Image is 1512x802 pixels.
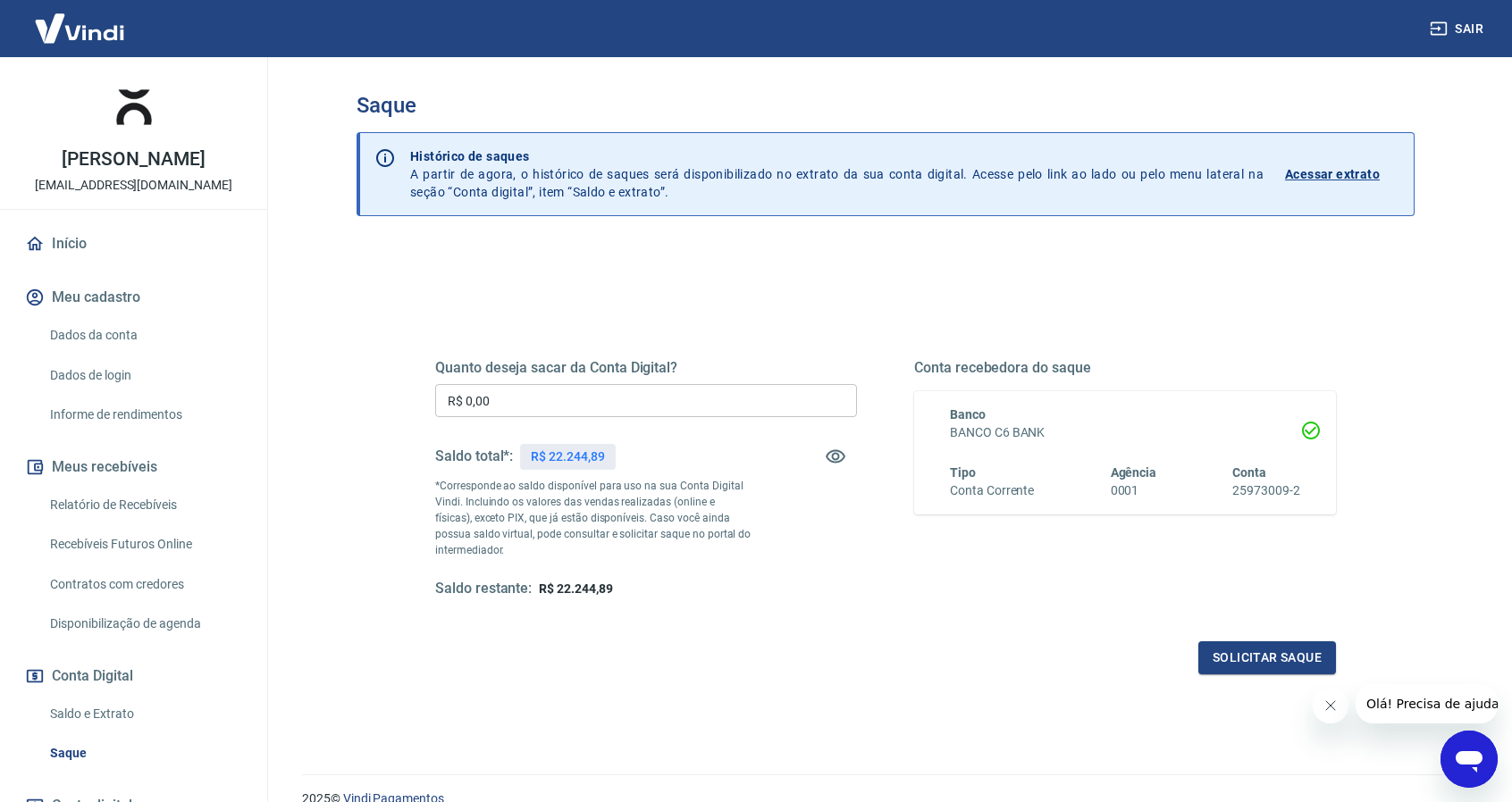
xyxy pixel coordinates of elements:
h5: Conta recebedora do saque [914,359,1336,377]
a: Relatório de Recebíveis [43,487,246,523]
img: 1e742738-2d19-4e1d-8a99-6b5a5b75d04c.jpeg [98,71,170,143]
iframe: Botão para abrir a janela de mensagens [1441,731,1498,788]
h3: Saque [357,93,1415,118]
h6: 0001 [1111,481,1157,500]
a: Saldo e Extrato [43,696,246,732]
h6: 25973009-2 [1232,481,1300,500]
button: Meu cadastro [21,278,246,317]
button: Meus recebíveis [21,447,246,487]
iframe: Mensagem da empresa [1356,684,1498,723]
h6: Conta Corrente [950,481,1034,500]
a: Disponibilização de agenda [43,606,246,642]
button: Conta Digital [21,656,246,696]
a: Início [21,224,246,263]
h5: Saldo total*: [435,447,513,465]
a: Acessar extrato [1285,147,1399,201]
a: Informe de rendimentos [43,397,246,433]
span: Tipo [950,465,976,480]
p: Acessar extrato [1285,165,1380,183]
p: [EMAIL_ADDRESS][DOMAIN_NAME] [35,176,232,195]
span: Conta [1232,465,1266,480]
a: Contratos com credores [43,566,246,603]
button: Solicitar saque [1198,641,1336,674]
img: Vindi [21,1,138,55]
a: Recebíveis Futuros Online [43,526,246,563]
h6: BANCO C6 BANK [950,423,1300,442]
span: Olá! Precisa de ajuda? [11,13,150,27]
h5: Saldo restante: [435,580,532,598]
p: R$ 22.244,89 [531,447,604,466]
span: Banco [950,407,986,422]
a: Saque [43,735,246,772]
p: [PERSON_NAME] [62,150,205,169]
p: A partir de agora, o histórico de saques será disponibilizado no extrato da sua conta digital. Ac... [410,147,1264,201]
a: Dados da conta [43,317,246,354]
button: Sair [1426,13,1491,46]
p: Histórico de saques [410,147,1264,165]
iframe: Fechar mensagem [1313,688,1348,723]
span: R$ 22.244,89 [539,581,612,596]
span: Agência [1111,465,1157,480]
h5: Quanto deseja sacar da Conta Digital? [435,359,857,377]
a: Dados de login [43,357,246,394]
p: *Corresponde ao saldo disponível para uso na sua Conta Digital Vindi. Incluindo os valores das ve... [435,478,752,558]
